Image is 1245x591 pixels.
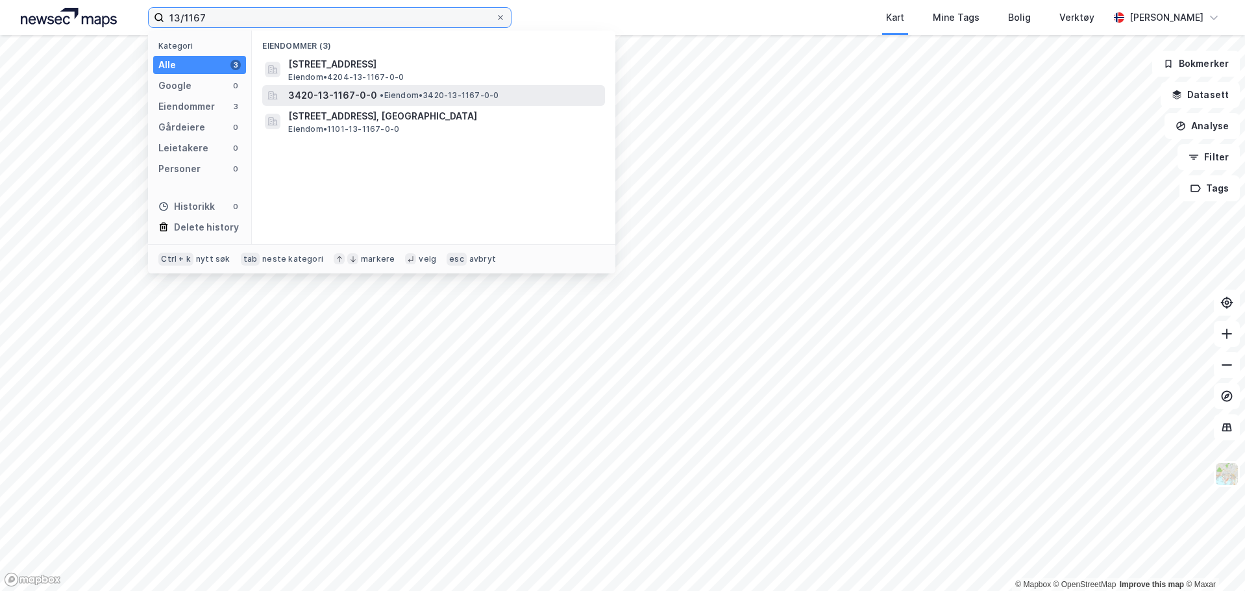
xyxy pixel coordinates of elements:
button: Datasett [1161,82,1240,108]
div: 0 [230,122,241,132]
div: markere [361,254,395,264]
a: Mapbox homepage [4,572,61,587]
div: Eiendommer [158,99,215,114]
div: Kontrollprogram for chat [1180,529,1245,591]
span: Eiendom • 3420-13-1167-0-0 [380,90,499,101]
div: 3 [230,60,241,70]
iframe: Chat Widget [1180,529,1245,591]
button: Filter [1177,144,1240,170]
div: Kart [886,10,904,25]
button: Analyse [1165,113,1240,139]
span: • [380,90,384,100]
span: [STREET_ADDRESS] [288,57,600,72]
div: [PERSON_NAME] [1129,10,1203,25]
div: Gårdeiere [158,119,205,135]
div: Delete history [174,220,239,235]
div: esc [447,253,467,266]
button: Tags [1179,175,1240,201]
span: [STREET_ADDRESS], [GEOGRAPHIC_DATA] [288,108,600,124]
div: Leietakere [158,140,208,156]
a: Mapbox [1015,580,1051,589]
img: logo.a4113a55bc3d86da70a041830d287a7e.svg [21,8,117,27]
div: nytt søk [196,254,230,264]
a: OpenStreetMap [1054,580,1116,589]
div: avbryt [469,254,496,264]
div: Bolig [1008,10,1031,25]
div: Alle [158,57,176,73]
div: 3 [230,101,241,112]
div: 0 [230,81,241,91]
span: 3420-13-1167-0-0 [288,88,377,103]
div: Verktøy [1059,10,1094,25]
span: Eiendom • 4204-13-1167-0-0 [288,72,404,82]
div: Eiendommer (3) [252,31,615,54]
div: Google [158,78,191,94]
div: 0 [230,201,241,212]
div: Personer [158,161,201,177]
img: Z [1214,462,1239,486]
div: Mine Tags [933,10,980,25]
div: 0 [230,143,241,153]
a: Improve this map [1120,580,1184,589]
div: 0 [230,164,241,174]
div: Historikk [158,199,215,214]
div: neste kategori [262,254,323,264]
button: Bokmerker [1152,51,1240,77]
div: Kategori [158,41,246,51]
div: velg [419,254,436,264]
input: Søk på adresse, matrikkel, gårdeiere, leietakere eller personer [164,8,495,27]
div: Ctrl + k [158,253,193,266]
span: Eiendom • 1101-13-1167-0-0 [288,124,399,134]
div: tab [241,253,260,266]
